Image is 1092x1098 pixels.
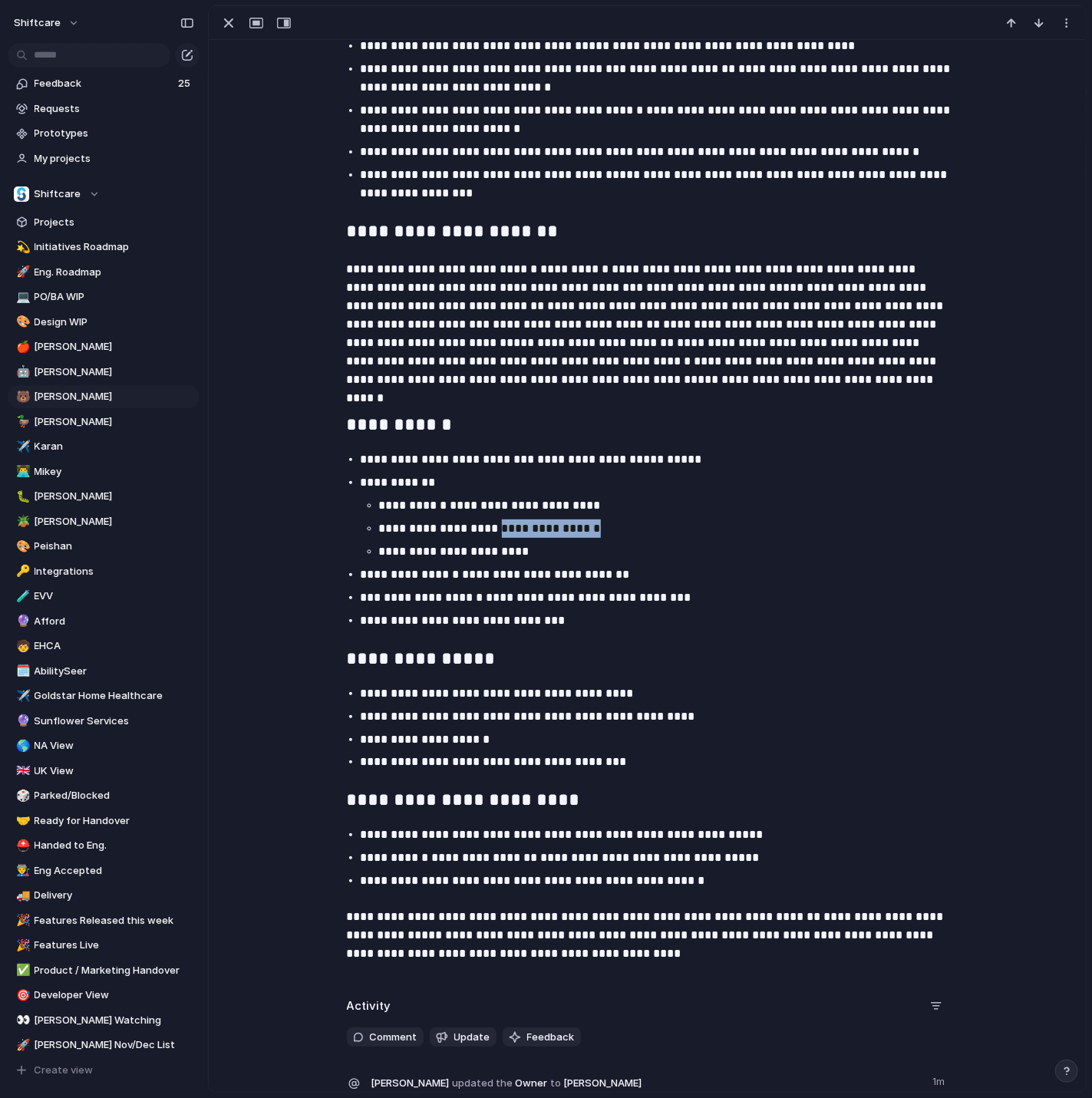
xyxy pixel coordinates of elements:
button: ✅ [14,963,29,978]
div: 🚚 [16,887,27,905]
span: updated the [452,1076,513,1091]
div: 👨‍🏭Eng Accepted [8,859,200,882]
button: 🎯 [14,988,29,1003]
div: 🎲 [16,787,27,805]
div: 🚀 [16,1037,27,1054]
span: [PERSON_NAME] [35,364,194,380]
button: 🔑 [14,564,29,579]
span: My projects [35,151,194,167]
span: Update [454,1030,490,1045]
span: Prototypes [35,126,194,141]
a: 🎨Peishan [8,535,200,558]
span: EVV [35,589,194,604]
div: 🐻[PERSON_NAME] [8,385,200,408]
button: ✈️ [14,688,29,704]
span: to [550,1076,561,1091]
button: 💻 [14,289,29,305]
span: AbilitySeer [35,664,194,679]
a: Prototypes [8,122,200,145]
a: 🔑Integrations [8,560,200,583]
div: 🎲Parked/Blocked [8,784,200,807]
a: 🚀[PERSON_NAME] Nov/Dec List [8,1034,200,1057]
div: 🧒EHCA [8,635,200,658]
div: 🍎[PERSON_NAME] [8,335,200,358]
button: 🎉 [14,913,29,928]
button: 🐛 [14,489,29,504]
span: Features Live [35,938,194,953]
button: 🤝 [14,813,29,829]
div: 💫Initiatives Roadmap [8,236,200,259]
a: 🔮Afford [8,610,200,633]
div: ✈️Goldstar Home Healthcare [8,684,200,707]
button: 🇬🇧 [14,763,29,779]
div: 🧪 [16,588,27,605]
button: Create view [8,1059,200,1082]
span: Owner [371,1071,924,1093]
button: 🍎 [14,339,29,354]
div: 💻 [16,289,27,306]
span: Developer View [35,988,194,1003]
button: Comment [347,1027,424,1047]
a: 🐛[PERSON_NAME] [8,485,200,508]
a: ✅Product / Marketing Handover [8,959,200,982]
span: [PERSON_NAME] Watching [35,1013,194,1028]
button: 👨‍💻 [14,464,29,480]
a: 🎉Features Live [8,934,200,957]
div: 🎯 [16,987,27,1004]
span: Sunflower Services [35,714,194,729]
span: Design WIP [35,315,194,330]
a: ⛑️Handed to Eng. [8,834,200,857]
div: 🔮 [16,612,27,630]
button: 💫 [14,239,29,255]
span: Delivery [35,888,194,903]
span: Integrations [35,564,194,579]
button: 🔮 [14,714,29,729]
span: EHCA [35,638,194,654]
span: Shiftcare [35,186,81,202]
span: Handed to Eng. [35,838,194,853]
span: 1m [933,1071,948,1090]
button: 🗓️ [14,664,29,679]
div: 🪴 [16,513,27,530]
div: 🎉 [16,912,27,929]
h2: Activity [347,997,391,1015]
button: 👨‍🏭 [14,863,29,879]
div: 🚀 [16,263,27,281]
span: Product / Marketing Handover [35,963,194,978]
span: Feedback [527,1030,575,1045]
span: Initiatives Roadmap [35,239,194,255]
span: Create view [35,1063,94,1078]
span: [PERSON_NAME] [35,389,194,404]
div: 🤖 [16,363,27,381]
div: 🗓️ [16,662,27,680]
button: ⛑️ [14,838,29,853]
button: 🐻 [14,389,29,404]
span: [PERSON_NAME] [564,1076,642,1091]
div: 🗓️AbilitySeer [8,660,200,683]
a: 🎯Developer View [8,984,200,1007]
a: 👀[PERSON_NAME] Watching [8,1009,200,1032]
button: Shiftcare [8,183,200,206]
a: 🌎NA View [8,734,200,757]
a: 🧪EVV [8,585,200,608]
button: 🦆 [14,414,29,430]
span: Parked/Blocked [35,788,194,803]
span: Projects [35,215,194,230]
div: 🍎 [16,338,27,356]
div: 🪴[PERSON_NAME] [8,510,200,533]
span: Eng. Roadmap [35,265,194,280]
div: ✅ [16,961,27,979]
div: 🎨 [16,538,27,556]
button: 👀 [14,1013,29,1028]
span: Afford [35,614,194,629]
button: 🚀 [14,1037,29,1053]
button: Update [430,1027,497,1047]
span: Eng Accepted [35,863,194,879]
